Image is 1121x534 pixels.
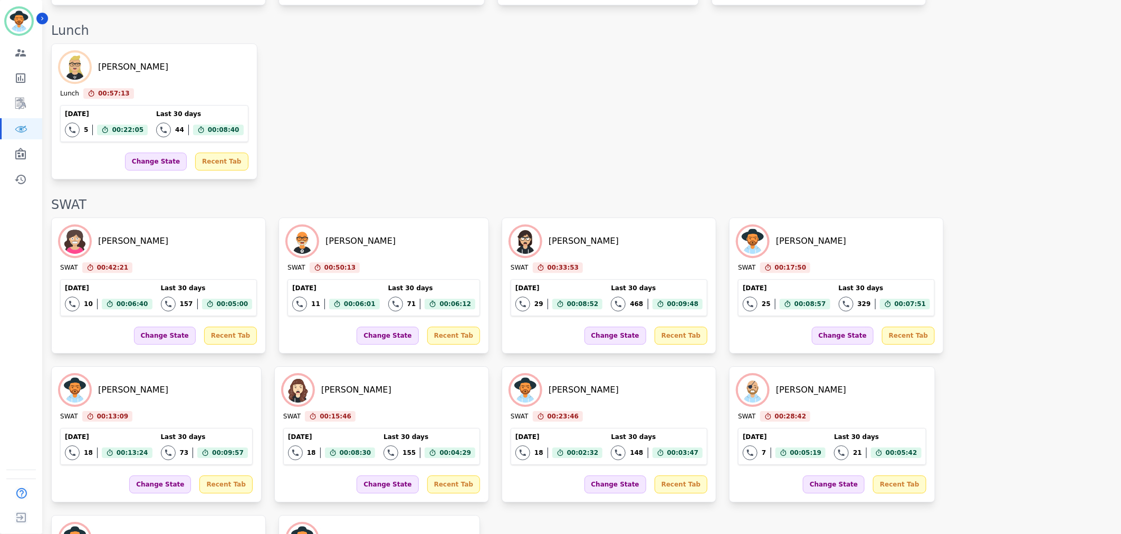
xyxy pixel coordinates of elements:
[882,327,935,345] div: Recent Tab
[743,433,826,441] div: [DATE]
[511,263,528,273] div: SWAT
[51,22,1110,39] div: Lunch
[344,299,376,309] span: 00:06:01
[873,475,926,493] div: Recent Tab
[738,412,755,422] div: SWAT
[60,375,90,405] img: Avatar
[548,262,579,273] span: 00:33:53
[655,475,707,493] div: Recent Tab
[790,447,822,458] span: 00:05:19
[6,8,32,34] img: Bordered avatar
[283,412,301,422] div: SWAT
[84,449,93,457] div: 18
[738,375,768,405] img: Avatar
[630,449,643,457] div: 148
[60,52,90,82] img: Avatar
[65,284,152,292] div: [DATE]
[403,449,416,457] div: 155
[60,412,78,422] div: SWAT
[515,284,602,292] div: [DATE]
[834,433,921,441] div: Last 30 days
[357,327,418,345] div: Change State
[511,226,540,256] img: Avatar
[84,300,93,308] div: 10
[199,475,252,493] div: Recent Tab
[161,284,253,292] div: Last 30 days
[125,152,187,170] div: Change State
[738,226,768,256] img: Avatar
[156,110,243,118] div: Last 30 days
[65,433,152,441] div: [DATE]
[534,449,543,457] div: 18
[324,262,356,273] span: 00:50:13
[775,262,807,273] span: 00:17:50
[853,449,862,457] div: 21
[384,433,475,441] div: Last 30 days
[549,384,619,396] div: [PERSON_NAME]
[180,300,193,308] div: 157
[388,284,475,292] div: Last 30 days
[886,447,917,458] span: 00:05:42
[292,284,379,292] div: [DATE]
[321,384,391,396] div: [PERSON_NAME]
[97,262,129,273] span: 00:42:21
[129,475,191,493] div: Change State
[611,433,703,441] div: Last 30 days
[548,411,579,422] span: 00:23:46
[311,300,320,308] div: 11
[585,327,646,345] div: Change State
[340,447,371,458] span: 00:08:30
[812,327,874,345] div: Change State
[60,226,90,256] img: Avatar
[51,196,1110,213] div: SWAT
[204,327,257,345] div: Recent Tab
[112,125,143,135] span: 00:22:05
[762,449,766,457] div: 7
[858,300,871,308] div: 329
[217,299,248,309] span: 00:05:00
[407,300,416,308] div: 71
[288,226,317,256] img: Avatar
[180,449,189,457] div: 73
[98,235,168,247] div: [PERSON_NAME]
[208,125,239,135] span: 00:08:40
[667,299,699,309] span: 00:09:48
[175,126,184,134] div: 44
[117,447,148,458] span: 00:13:24
[585,475,646,493] div: Change State
[743,284,830,292] div: [DATE]
[98,88,130,99] span: 00:57:13
[134,327,196,345] div: Change State
[161,433,248,441] div: Last 30 days
[288,263,305,273] div: SWAT
[630,300,643,308] div: 468
[195,152,248,170] div: Recent Tab
[97,411,129,422] span: 00:13:09
[98,61,168,73] div: [PERSON_NAME]
[567,447,599,458] span: 00:02:32
[567,299,599,309] span: 00:08:52
[117,299,148,309] span: 00:06:40
[839,284,931,292] div: Last 30 days
[549,235,619,247] div: [PERSON_NAME]
[794,299,826,309] span: 00:08:57
[288,433,375,441] div: [DATE]
[427,475,480,493] div: Recent Tab
[511,375,540,405] img: Avatar
[775,411,807,422] span: 00:28:42
[60,263,78,273] div: SWAT
[803,475,865,493] div: Change State
[283,375,313,405] img: Avatar
[776,384,846,396] div: [PERSON_NAME]
[439,447,471,458] span: 00:04:29
[307,449,316,457] div: 18
[325,235,396,247] div: [PERSON_NAME]
[762,300,771,308] div: 25
[776,235,846,247] div: [PERSON_NAME]
[84,126,88,134] div: 5
[212,447,244,458] span: 00:09:57
[738,263,755,273] div: SWAT
[439,299,471,309] span: 00:06:12
[511,412,528,422] div: SWAT
[60,89,79,99] div: Lunch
